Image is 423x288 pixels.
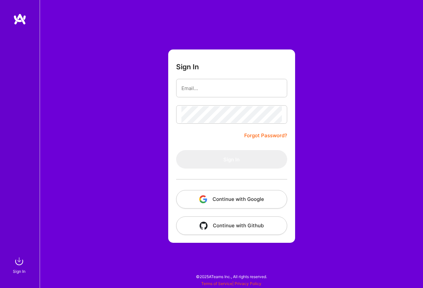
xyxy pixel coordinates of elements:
[200,222,208,230] img: icon
[244,132,287,140] a: Forgot Password?
[181,80,282,97] input: Email...
[201,281,261,286] span: |
[199,195,207,203] img: icon
[176,63,199,71] h3: Sign In
[13,255,26,268] img: sign in
[176,190,287,208] button: Continue with Google
[176,216,287,235] button: Continue with Github
[13,268,25,275] div: Sign In
[201,281,232,286] a: Terms of Service
[13,13,26,25] img: logo
[235,281,261,286] a: Privacy Policy
[176,150,287,169] button: Sign In
[14,255,26,275] a: sign inSign In
[40,268,423,285] div: © 2025 ATeams Inc., All rights reserved.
